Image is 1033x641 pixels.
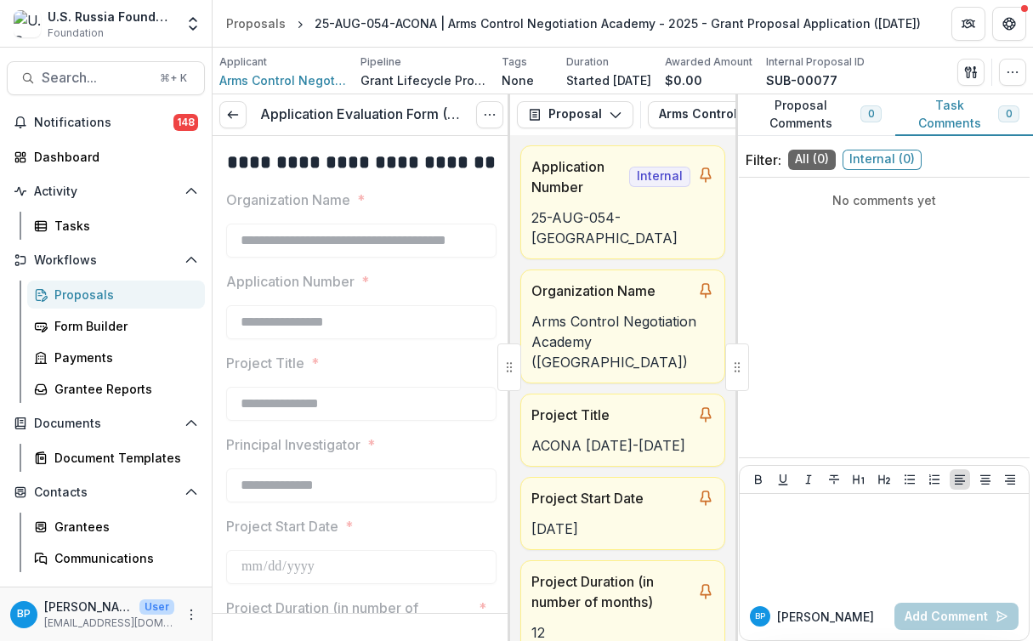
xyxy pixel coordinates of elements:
[226,190,350,210] p: Organization Name
[531,519,714,539] p: [DATE]
[260,106,463,122] h3: Application Evaluation Form (Internal)
[226,434,360,455] p: Principal Investigator
[748,469,769,490] button: Bold
[531,207,714,248] p: 25-AUG-054-[GEOGRAPHIC_DATA]
[360,71,488,89] p: Grant Lifecycle Process
[895,94,1033,136] button: Task Comments
[156,69,190,88] div: ⌘ + K
[7,61,205,95] button: Search...
[7,109,205,136] button: Notifications148
[181,7,205,41] button: Open entity switcher
[531,311,714,372] p: Arms Control Negotiation Academy ([GEOGRAPHIC_DATA])
[34,586,178,600] span: Data & Reporting
[139,599,174,615] p: User
[7,410,205,437] button: Open Documents
[54,518,191,536] div: Grantees
[27,544,205,572] a: Communications
[7,579,205,606] button: Open Data & Reporting
[531,571,690,612] p: Project Duration (in number of months)
[520,145,725,259] a: Application NumberInternal25-AUG-054-[GEOGRAPHIC_DATA]
[226,271,355,292] p: Application Number
[520,394,725,467] a: Project TitleACONA [DATE]-[DATE]
[173,114,198,131] span: 148
[924,469,945,490] button: Ordered List
[54,349,191,366] div: Payments
[629,167,690,187] span: Internal
[531,405,690,425] p: Project Title
[665,54,752,70] p: Awarded Amount
[54,449,191,467] div: Document Templates
[226,516,338,536] p: Project Start Date
[27,444,205,472] a: Document Templates
[975,469,996,490] button: Align Center
[531,156,622,197] p: Application Number
[54,380,191,398] div: Grantee Reports
[34,148,191,166] div: Dashboard
[735,94,895,136] button: Proposal Comments
[7,178,205,205] button: Open Activity
[900,469,920,490] button: Bullet List
[766,71,837,89] p: SUB-00077
[531,488,690,508] p: Project Start Date
[502,54,527,70] p: Tags
[44,615,174,631] p: [EMAIL_ADDRESS][DOMAIN_NAME]
[27,343,205,372] a: Payments
[755,612,765,621] div: Bennett P
[766,54,865,70] p: Internal Proposal ID
[34,116,173,130] span: Notifications
[219,54,267,70] p: Applicant
[746,191,1023,209] p: No comments yet
[27,312,205,340] a: Form Builder
[27,212,205,240] a: Tasks
[54,217,191,235] div: Tasks
[7,247,205,274] button: Open Workflows
[566,71,651,89] p: Started [DATE]
[181,604,201,625] button: More
[48,26,104,41] span: Foundation
[42,70,150,86] span: Search...
[34,417,178,431] span: Documents
[54,286,191,303] div: Proposals
[219,11,928,36] nav: breadcrumb
[951,7,985,41] button: Partners
[48,8,174,26] div: U.S. Russia Foundation
[894,603,1019,630] button: Add Comment
[14,10,41,37] img: U.S. Russia Foundation
[34,184,178,199] span: Activity
[34,485,178,500] span: Contacts
[226,14,286,32] div: Proposals
[665,71,702,89] p: $0.00
[746,150,781,170] p: Filter:
[798,469,819,490] button: Italicize
[226,598,472,638] p: Project Duration (in number of months)
[219,71,347,89] a: Arms Control Negotiation Academy
[476,101,503,128] button: Options
[849,469,869,490] button: Heading 1
[824,469,844,490] button: Strike
[566,54,609,70] p: Duration
[27,281,205,309] a: Proposals
[315,14,921,32] div: 25-AUG-054-ACONA | Arms Control Negotiation Academy - 2025 - Grant Proposal Application ([DATE])
[531,435,714,456] p: ACONA [DATE]-[DATE]
[27,513,205,541] a: Grantees
[992,7,1026,41] button: Get Help
[531,281,690,301] p: Organization Name
[502,71,534,89] p: None
[7,479,205,506] button: Open Contacts
[54,317,191,335] div: Form Builder
[868,108,874,120] span: 0
[520,477,725,550] a: Project Start Date[DATE]
[773,469,793,490] button: Underline
[520,269,725,383] a: Organization NameArms Control Negotiation Academy ([GEOGRAPHIC_DATA])
[54,549,191,567] div: Communications
[219,11,292,36] a: Proposals
[360,54,401,70] p: Pipeline
[777,608,874,626] p: [PERSON_NAME]
[34,253,178,268] span: Workflows
[874,469,894,490] button: Heading 2
[788,150,836,170] span: All ( 0 )
[44,598,133,615] p: [PERSON_NAME]
[17,609,31,620] div: Bennett P
[843,150,922,170] span: Internal ( 0 )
